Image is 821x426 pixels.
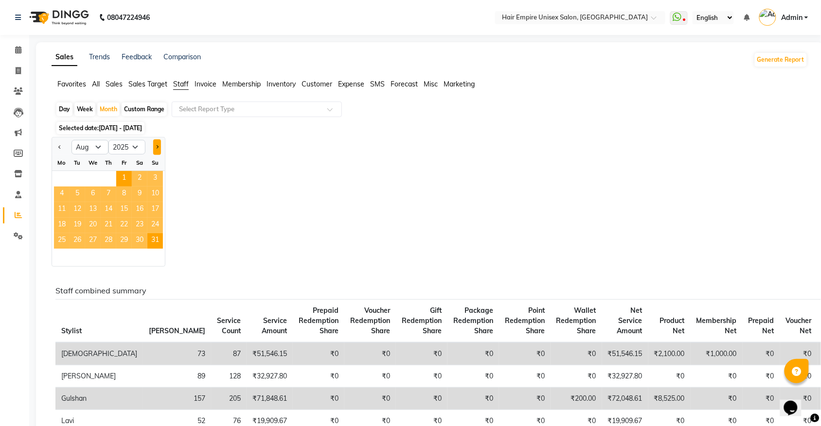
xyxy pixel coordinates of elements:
span: Sales [106,80,123,88]
span: 27 [85,233,101,249]
img: logo [25,4,91,31]
div: Thursday, August 28, 2025 [101,233,116,249]
div: Su [147,155,163,170]
td: ₹0 [743,342,780,365]
span: Stylist [61,326,82,335]
td: ₹0 [691,365,743,388]
a: Comparison [163,52,201,61]
div: Sunday, August 3, 2025 [147,171,163,187]
div: Month [97,102,120,116]
b: 08047224946 [107,4,150,31]
div: Wednesday, August 27, 2025 [85,233,101,249]
span: 31 [147,233,163,249]
td: ₹0 [447,388,499,410]
div: Thursday, August 21, 2025 [101,218,116,233]
span: Gift Redemption Share [402,306,442,335]
span: Point Redemption Share [505,306,545,335]
div: Tuesday, August 5, 2025 [70,187,85,202]
div: Tuesday, August 26, 2025 [70,233,85,249]
td: ₹0 [293,342,344,365]
span: Product Net [660,316,685,335]
div: Week [74,102,95,116]
span: Staff [173,80,189,88]
span: 3 [147,171,163,187]
span: 18 [54,218,70,233]
span: Sales Target [128,80,167,88]
div: Sunday, August 24, 2025 [147,218,163,233]
div: Sunday, August 31, 2025 [147,233,163,249]
div: Day [56,102,72,116]
select: Select year [108,140,145,154]
div: Saturday, August 16, 2025 [132,202,147,218]
td: ₹0 [780,342,818,365]
button: Generate Report [755,53,807,67]
span: Membership [222,80,261,88]
span: 21 [101,218,116,233]
span: Net Service Amount [617,306,643,335]
span: 20 [85,218,101,233]
td: ₹0 [743,388,780,410]
td: 87 [211,342,247,365]
span: Misc [424,80,438,88]
div: Wednesday, August 13, 2025 [85,202,101,218]
span: 10 [147,187,163,202]
span: 1 [116,171,132,187]
span: Prepaid Redemption Share [299,306,339,335]
span: 9 [132,187,147,202]
td: ₹0 [344,342,396,365]
td: 157 [143,388,211,410]
span: Prepaid Net [749,316,774,335]
span: Invoice [195,80,216,88]
td: ₹0 [447,342,499,365]
span: 15 [116,202,132,218]
td: 73 [143,342,211,365]
span: Service Count [217,316,241,335]
span: 11 [54,202,70,218]
span: Customer [302,80,332,88]
td: ₹72,048.61 [602,388,648,410]
td: ₹0 [499,365,551,388]
span: 19 [70,218,85,233]
div: Tu [70,155,85,170]
button: Previous month [56,139,64,155]
td: ₹0 [396,388,447,410]
span: Service Amount [262,316,287,335]
span: 16 [132,202,147,218]
td: Gulshan [55,388,143,410]
select: Select month [71,140,108,154]
span: 29 [116,233,132,249]
span: 26 [70,233,85,249]
td: ₹0 [780,365,818,388]
td: ₹0 [648,365,691,388]
td: ₹0 [499,388,551,410]
div: Saturday, August 30, 2025 [132,233,147,249]
div: Saturday, August 2, 2025 [132,171,147,187]
div: Tuesday, August 19, 2025 [70,218,85,233]
span: Admin [781,13,803,23]
div: Friday, August 22, 2025 [116,218,132,233]
div: Wednesday, August 6, 2025 [85,187,101,202]
div: We [85,155,101,170]
td: 89 [143,365,211,388]
td: ₹0 [447,365,499,388]
div: Fr [116,155,132,170]
span: Wallet Redemption Share [556,306,596,335]
span: 6 [85,187,101,202]
span: Forecast [391,80,418,88]
div: Mo [54,155,70,170]
td: ₹0 [551,342,602,365]
div: Friday, August 15, 2025 [116,202,132,218]
div: Monday, August 11, 2025 [54,202,70,218]
div: Monday, August 4, 2025 [54,187,70,202]
td: ₹0 [293,365,344,388]
div: Friday, August 1, 2025 [116,171,132,187]
td: [DEMOGRAPHIC_DATA] [55,342,143,365]
div: Friday, August 8, 2025 [116,187,132,202]
span: 5 [70,187,85,202]
span: [DATE] - [DATE] [99,124,142,132]
span: Package Redemption Share [453,306,493,335]
td: 205 [211,388,247,410]
div: Sunday, August 17, 2025 [147,202,163,218]
span: 25 [54,233,70,249]
span: 4 [54,187,70,202]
